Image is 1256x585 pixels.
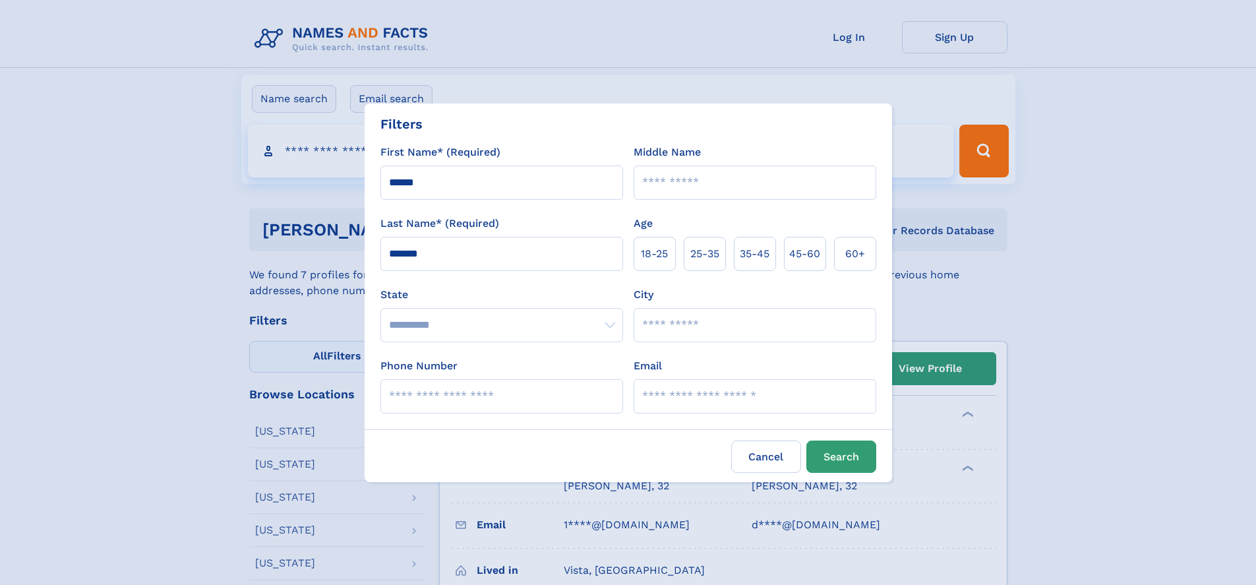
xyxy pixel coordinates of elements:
[845,246,865,262] span: 60+
[690,246,719,262] span: 25‑35
[380,144,500,160] label: First Name* (Required)
[380,287,623,303] label: State
[380,216,499,231] label: Last Name* (Required)
[634,287,653,303] label: City
[634,358,662,374] label: Email
[731,441,801,473] label: Cancel
[634,216,653,231] label: Age
[789,246,820,262] span: 45‑60
[380,114,423,134] div: Filters
[380,358,458,374] label: Phone Number
[806,441,876,473] button: Search
[740,246,769,262] span: 35‑45
[634,144,701,160] label: Middle Name
[641,246,668,262] span: 18‑25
